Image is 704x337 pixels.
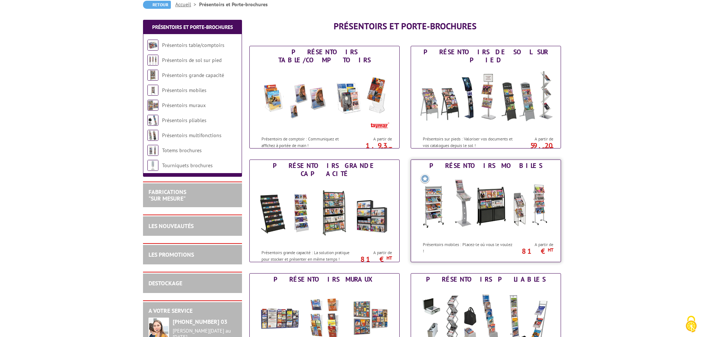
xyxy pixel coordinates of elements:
a: LES NOUVEAUTÉS [148,222,194,230]
img: Présentoirs table/comptoirs [257,66,392,132]
p: Présentoirs sur pieds : Valoriser vos documents et vos catalogues depuis le sol ! [423,136,514,148]
a: Présentoirs grande capacité [162,72,224,78]
h1: Présentoirs et Porte-brochures [249,22,561,31]
div: Présentoirs grande capacité [252,162,397,178]
img: Présentoirs muraux [147,100,158,111]
a: Présentoirs pliables [162,117,206,124]
img: Présentoirs multifonctions [147,130,158,141]
a: Tourniquets brochures [162,162,213,169]
a: Présentoirs mobiles Présentoirs mobiles Présentoirs mobiles : Placez-le où vous le voulez ! A par... [411,160,561,262]
span: A partir de [355,250,392,256]
img: Présentoirs mobiles [418,172,554,238]
p: Présentoirs grande capacité : La solution pratique pour stocker et présenter en même temps ! [261,249,352,262]
span: A partir de [516,242,553,248]
a: LES PROMOTIONS [148,251,194,258]
span: A partir de [355,136,392,142]
p: 59.20 € [512,143,553,152]
div: Présentoirs mobiles [413,162,559,170]
div: Présentoirs pliables [413,275,559,283]
img: Présentoirs pliables [147,115,158,126]
p: 1.93 € [351,143,392,152]
img: Cookies (fenêtre modale) [682,315,700,333]
a: Présentoirs muraux [162,102,206,109]
a: Retour [143,1,171,9]
div: Présentoirs de sol sur pied [413,48,559,64]
a: Présentoirs table/comptoirs [162,42,224,48]
p: Présentoirs de comptoir : Communiquez et affichez à portée de main ! [261,136,352,148]
a: DESTOCKAGE [148,279,182,287]
strong: [PHONE_NUMBER] 03 [173,318,227,325]
a: Totems brochures [162,147,202,154]
button: Cookies (fenêtre modale) [678,312,704,337]
img: Présentoirs de sol sur pied [147,55,158,66]
a: Accueil [175,1,199,8]
span: A partir de [516,136,553,142]
p: Présentoirs mobiles : Placez-le où vous le voulez ! [423,241,514,254]
a: Présentoirs table/comptoirs Présentoirs table/comptoirs Présentoirs de comptoir : Communiquez et ... [249,46,400,149]
img: Présentoirs mobiles [147,85,158,96]
a: Présentoirs mobiles [162,87,206,94]
p: 81 € [512,249,553,253]
img: Présentoirs grande capacité [257,180,392,246]
sup: HT [386,146,392,152]
img: Présentoirs table/comptoirs [147,40,158,51]
a: Présentoirs et Porte-brochures [152,24,233,30]
h2: A votre service [148,308,236,314]
a: Présentoirs multifonctions [162,132,221,139]
img: Tourniquets brochures [147,160,158,171]
a: FABRICATIONS"Sur Mesure" [148,188,186,202]
img: Présentoirs grande capacité [147,70,158,81]
div: Présentoirs table/comptoirs [252,48,397,64]
p: 81 € [351,257,392,261]
a: Présentoirs de sol sur pied Présentoirs de sol sur pied Présentoirs sur pieds : Valoriser vos doc... [411,46,561,149]
img: Présentoirs de sol sur pied [418,66,554,132]
sup: HT [548,146,553,152]
sup: HT [548,247,553,253]
sup: HT [386,255,392,261]
div: Présentoirs muraux [252,275,397,283]
img: Totems brochures [147,145,158,156]
a: Présentoirs grande capacité Présentoirs grande capacité Présentoirs grande capacité : La solution... [249,160,400,262]
li: Présentoirs et Porte-brochures [199,1,268,8]
a: Présentoirs de sol sur pied [162,57,221,63]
